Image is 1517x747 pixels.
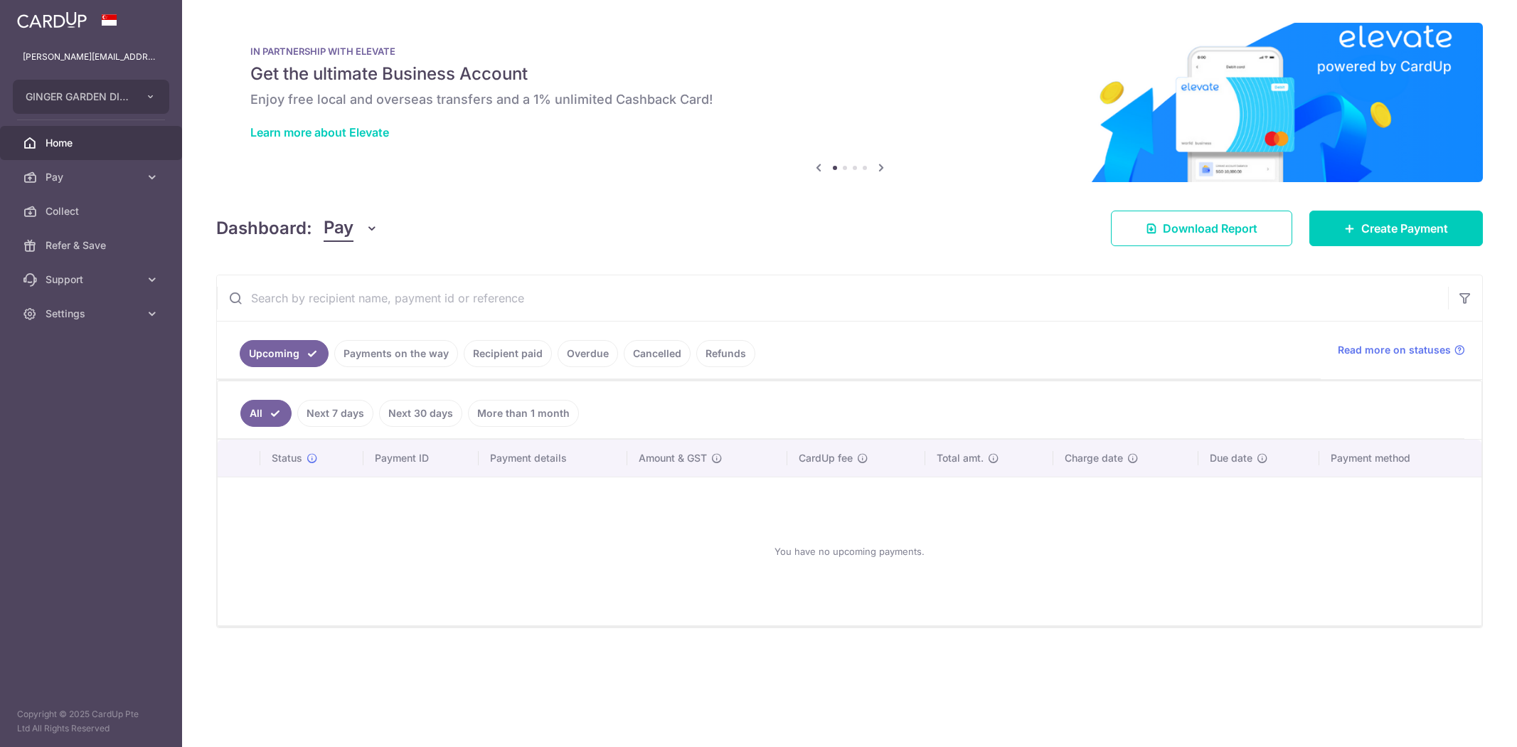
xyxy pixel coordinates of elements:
span: Settings [46,307,139,321]
h5: Get the ultimate Business Account [250,63,1449,85]
a: Upcoming [240,340,329,367]
p: [PERSON_NAME][EMAIL_ADDRESS][DOMAIN_NAME] [23,50,159,64]
a: Cancelled [624,340,691,367]
a: Next 30 days [379,400,462,427]
th: Payment ID [363,440,479,477]
span: CardUp fee [799,451,853,465]
a: Payments on the way [334,340,458,367]
span: Download Report [1163,220,1257,237]
a: Create Payment [1309,211,1483,246]
span: Charge date [1065,451,1123,465]
a: All [240,400,292,427]
span: Refer & Save [46,238,139,253]
p: IN PARTNERSHIP WITH ELEVATE [250,46,1449,57]
div: You have no upcoming payments. [235,489,1464,614]
button: GINGER GARDEN DINING PTE. LTD. [13,80,169,114]
button: Pay [324,215,378,242]
img: CardUp [17,11,87,28]
span: Read more on statuses [1338,343,1451,357]
input: Search by recipient name, payment id or reference [217,275,1448,321]
span: Pay [324,215,353,242]
span: Status [272,451,302,465]
a: Next 7 days [297,400,373,427]
img: Renovation banner [216,23,1483,182]
span: Home [46,136,139,150]
h4: Dashboard: [216,216,312,241]
a: Learn more about Elevate [250,125,389,139]
th: Payment details [479,440,628,477]
a: Download Report [1111,211,1292,246]
span: Amount & GST [639,451,707,465]
span: Total amt. [937,451,984,465]
a: Refunds [696,340,755,367]
a: Overdue [558,340,618,367]
th: Payment method [1319,440,1481,477]
span: Create Payment [1361,220,1448,237]
a: More than 1 month [468,400,579,427]
a: Read more on statuses [1338,343,1465,357]
h6: Enjoy free local and overseas transfers and a 1% unlimited Cashback Card! [250,91,1449,108]
span: Pay [46,170,139,184]
span: Due date [1210,451,1252,465]
span: GINGER GARDEN DINING PTE. LTD. [26,90,131,104]
span: Support [46,272,139,287]
a: Recipient paid [464,340,552,367]
span: Collect [46,204,139,218]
